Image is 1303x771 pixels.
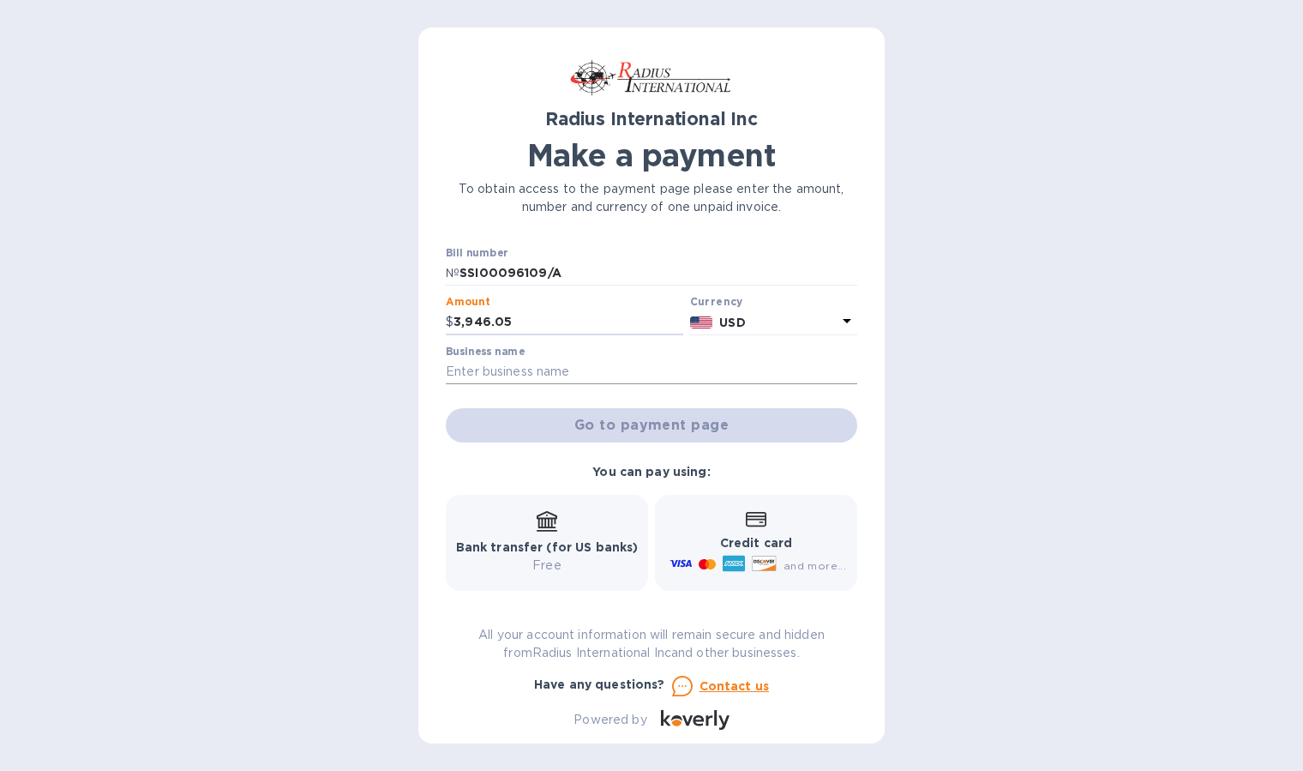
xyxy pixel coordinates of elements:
b: You can pay using: [592,465,710,479]
h1: Make a payment [446,137,857,173]
p: To obtain access to the payment page please enter the amount, number and currency of one unpaid i... [446,180,857,216]
img: USD [690,316,713,328]
label: Bill number [446,248,507,258]
b: USD [719,316,745,329]
label: Amount [446,298,489,308]
p: All your account information will remain secure and hidden from Radius International Inc and othe... [446,626,857,662]
b: Credit card [720,536,792,550]
p: $ [446,313,453,331]
b: Currency [690,295,743,308]
p: № [446,264,459,282]
p: Powered by [573,711,646,729]
u: Contact us [700,679,770,693]
b: Bank transfer (for US banks) [456,540,639,554]
label: Business name [446,346,525,357]
p: Free [456,557,639,575]
b: Have any questions? [534,678,665,691]
input: Enter business name [446,359,857,385]
input: 0.00 [453,310,683,335]
b: Radius International Inc [545,108,758,130]
input: Enter bill number [459,261,857,286]
span: and more... [784,559,846,572]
